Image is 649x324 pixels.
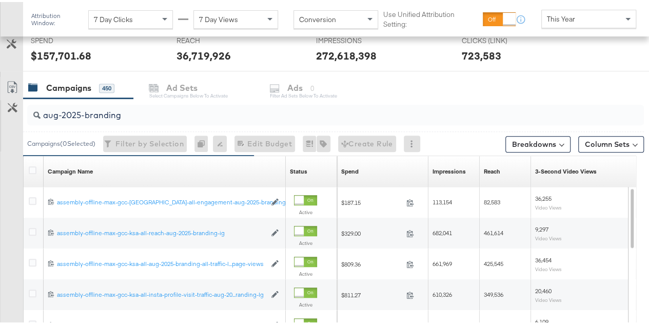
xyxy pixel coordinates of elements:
[535,223,548,231] span: 9,297
[341,165,359,174] div: Spend
[484,289,503,296] span: 349,536
[294,238,317,244] label: Active
[48,165,93,174] a: Your campaign name.
[383,8,478,27] label: Use Unified Attribution Setting:
[194,134,213,150] div: 0
[341,289,402,297] span: $811.27
[535,202,562,208] sub: Video Views
[535,233,562,239] sub: Video Views
[535,193,552,200] span: 36,255
[57,289,266,297] a: assembly-offline-max-gcc-ksa-all-insta-profile-visit-traffic-aug-20...randing-Ig
[57,227,266,236] a: assembly-offline-max-gcc-ksa-all-reach-aug-2025-branding-ig
[432,165,466,174] div: Impressions
[535,285,552,293] span: 20,460
[505,134,571,150] button: Breakdowns
[432,258,452,265] span: 661,969
[341,258,402,266] span: $809.36
[290,165,307,174] div: Status
[535,295,562,301] sub: Video Views
[535,254,552,262] span: 36,454
[57,258,266,266] a: assembly-offline-max-gcc-ksa-all-aug-2025-branding-all-traffic-l...page-views
[484,196,500,204] span: 82,583
[46,80,91,92] div: Campaigns
[41,99,590,119] input: Search Campaigns by Name, ID or Objective
[484,227,503,235] span: 461,614
[535,316,548,323] span: 6,109
[31,10,83,25] div: Attribution Window:
[294,207,317,214] label: Active
[57,289,266,297] div: assembly-offline-max-gcc-ksa-all-insta-profile-visit-traffic-aug-20...randing-Ig
[535,264,562,270] sub: Video Views
[57,196,266,204] div: assembly-offline-max-gcc-[GEOGRAPHIC_DATA]-all-engagement-aug-2025-branding-fb
[294,299,317,306] label: Active
[484,258,503,265] span: 425,545
[484,165,500,174] div: Reach
[299,13,336,22] span: Conversion
[57,196,266,205] a: assembly-offline-max-gcc-[GEOGRAPHIC_DATA]-all-engagement-aug-2025-branding-fb
[484,165,500,174] a: The number of people your ad was served to.
[432,165,466,174] a: The number of times your ad was served. On mobile apps an ad is counted as served the first time ...
[535,165,597,174] a: The number of times your video was viewed for 3 seconds or more.
[27,137,95,146] div: Campaigns ( 0 Selected)
[547,12,575,22] span: This Year
[294,269,317,275] label: Active
[341,165,359,174] a: The total amount spent to date.
[341,227,402,235] span: $329.00
[535,165,597,174] div: 3-Second Video Views
[341,197,402,204] span: $187.15
[578,134,644,150] button: Column Sets
[432,289,452,296] span: 610,326
[48,165,93,174] div: Campaign Name
[199,13,238,22] span: 7 Day Views
[290,165,307,174] a: Shows the current state of your Ad Campaign.
[99,82,114,91] div: 450
[432,196,452,204] span: 113,154
[94,13,133,22] span: 7 Day Clicks
[432,227,452,235] span: 682,041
